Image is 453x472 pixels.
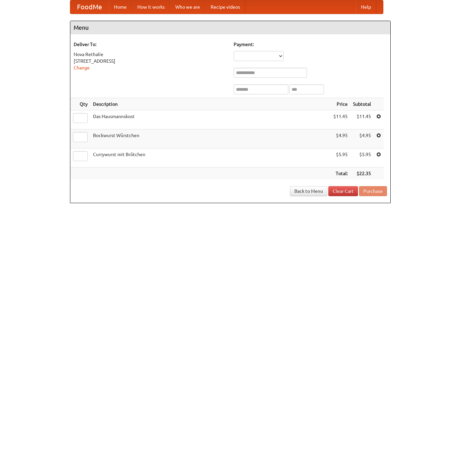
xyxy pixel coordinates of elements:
[331,98,350,110] th: Price
[90,129,331,148] td: Bockwurst Würstchen
[350,98,374,110] th: Subtotal
[74,65,90,70] a: Change
[74,41,227,48] h5: Deliver To:
[356,0,376,14] a: Help
[350,148,374,167] td: $5.95
[234,41,387,48] h5: Payment:
[328,186,358,196] a: Clear Cart
[70,98,90,110] th: Qty
[90,110,331,129] td: Das Hausmannskost
[350,167,374,180] th: $22.35
[205,0,245,14] a: Recipe videos
[331,148,350,167] td: $5.95
[132,0,170,14] a: How it works
[331,167,350,180] th: Total:
[109,0,132,14] a: Home
[290,186,327,196] a: Back to Menu
[350,129,374,148] td: $4.95
[331,110,350,129] td: $11.45
[90,98,331,110] th: Description
[70,21,390,34] h4: Menu
[90,148,331,167] td: Currywurst mit Brötchen
[170,0,205,14] a: Who we are
[350,110,374,129] td: $11.45
[74,51,227,58] div: Nova Rethalie
[74,58,227,64] div: [STREET_ADDRESS]
[359,186,387,196] button: Purchase
[70,0,109,14] a: FoodMe
[331,129,350,148] td: $4.95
